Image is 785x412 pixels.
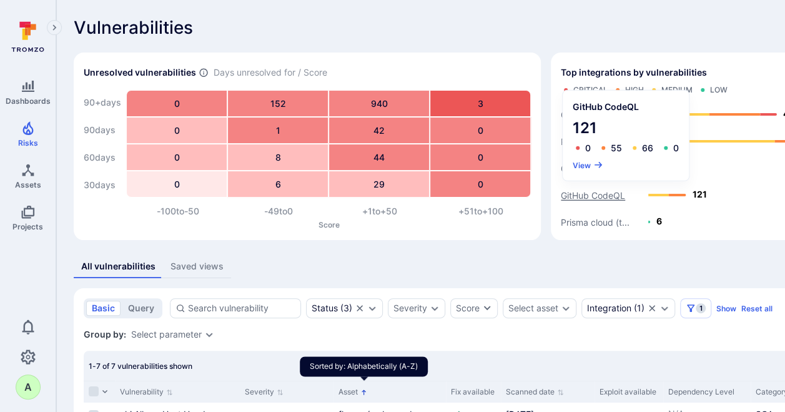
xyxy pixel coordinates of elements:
[573,118,679,138] span: 121
[329,205,430,218] div: +1 to +50
[84,328,126,341] span: Group by:
[573,160,603,169] button: View
[188,302,295,314] input: Search vulnerability
[430,171,530,197] div: 0
[131,329,202,339] button: Select parameter
[228,91,328,116] div: 152
[741,304,773,313] button: Reset all
[430,205,531,218] div: +51 to +100
[74,18,193,38] span: Vulnerabilities
[642,143,653,153] div: 66
[561,217,629,228] text: Prisma cloud (t...
[585,143,591,153] div: 0
[710,85,728,95] div: Low
[122,301,160,316] button: query
[15,180,41,189] span: Assets
[47,20,62,35] button: Expand navigation menu
[587,303,644,313] div: ( 1 )
[659,303,669,313] button: Expand dropdown
[696,303,706,313] span: 1
[16,374,41,399] div: andras.nemes@snowsoftware.com
[367,303,377,313] button: Expand dropdown
[12,222,43,231] span: Projects
[245,387,284,397] button: Sort by Severity
[587,303,631,313] div: Integration
[355,303,365,313] button: Clear selection
[338,387,367,397] button: Sort by Asset
[430,118,530,143] div: 0
[199,66,209,79] span: Number of vulnerabilities in status ‘Open’ ‘Triaged’ and ‘In process’ divided by score and scanne...
[6,96,51,106] span: Dashboards
[329,144,429,170] div: 44
[81,260,156,273] div: All vulnerabilities
[18,138,38,148] span: Risks
[329,118,429,143] div: 42
[561,66,707,79] span: Top integrations by vulnerabilities
[84,145,121,170] div: 60 days
[716,304,736,313] button: Show
[127,171,227,197] div: 0
[84,66,196,79] h2: Unresolved vulnerabilities
[506,387,564,397] button: Sort by Scanned date
[360,386,367,399] p: Sorted by: Alphabetically (A-Z)
[84,118,121,143] div: 90 days
[673,143,679,153] div: 0
[312,303,352,313] button: Status(3)
[573,100,679,113] span: GitHub CodeQL
[508,303,558,313] button: Select asset
[587,303,644,313] button: Integration(1)
[625,85,644,95] div: High
[214,66,327,79] span: Days unresolved for / Score
[204,329,214,339] button: Expand dropdown
[661,85,693,95] div: Medium
[312,303,338,313] div: Status
[430,303,440,313] button: Expand dropdown
[16,374,41,399] button: A
[228,118,328,143] div: 1
[84,90,121,115] div: 90+ days
[451,386,496,398] div: Fix available
[430,91,530,116] div: 3
[127,205,229,218] div: -100 to -50
[611,143,622,153] div: 55
[131,329,214,339] div: grouping parameters
[89,386,99,396] span: Select all rows
[127,91,227,116] div: 0
[127,118,227,143] div: 0
[693,189,707,199] text: 121
[430,144,530,170] div: 0
[84,173,121,198] div: 30 days
[228,171,328,197] div: 6
[329,91,429,116] div: 940
[561,303,571,313] button: Expand dropdown
[393,303,427,313] button: Severity
[86,301,121,316] button: basic
[89,361,192,371] span: 1-7 of 7 vulnerabilities shown
[656,216,662,226] text: 6
[680,298,711,318] button: Filters
[647,303,657,313] button: Clear selection
[668,386,746,398] div: Dependency Level
[456,302,480,314] div: Score
[229,205,330,218] div: -49 to 0
[50,23,59,33] i: Expand navigation menu
[127,144,227,170] div: 0
[228,144,328,170] div: 8
[450,298,498,318] button: Score
[573,85,608,95] div: Critical
[329,171,429,197] div: 29
[312,303,352,313] div: ( 3 )
[170,260,224,273] div: Saved views
[561,190,625,201] text: GitHub CodeQL
[600,386,658,398] div: Exploit available
[120,387,173,397] button: Sort by Vulnerability
[127,220,531,229] p: Score
[300,356,428,376] div: Sorted by: Alphabetically (A-Z)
